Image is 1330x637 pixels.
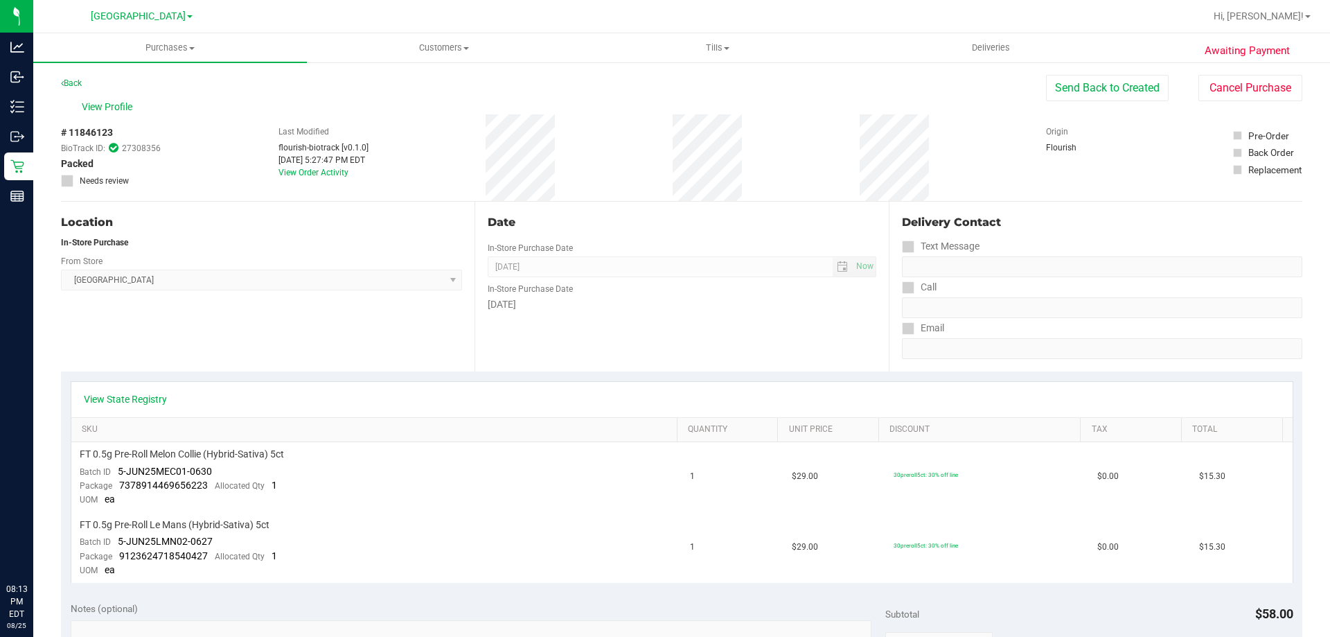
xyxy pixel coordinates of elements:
div: Location [61,214,462,231]
span: Allocated Qty [215,552,265,561]
label: In-Store Purchase Date [488,242,573,254]
span: Notes (optional) [71,603,138,614]
span: Awaiting Payment [1205,43,1290,59]
span: $29.00 [792,470,818,483]
label: In-Store Purchase Date [488,283,573,295]
span: 1 [690,470,695,483]
span: 1 [272,550,277,561]
div: Back Order [1248,146,1294,159]
span: BioTrack ID: [61,142,105,155]
div: Replacement [1248,163,1302,177]
label: Call [902,277,937,297]
span: Packed [61,157,94,171]
div: flourish-biotrack [v0.1.0] [278,141,369,154]
a: View Order Activity [278,168,348,177]
a: SKU [82,424,671,435]
strong: In-Store Purchase [61,238,128,247]
span: Deliveries [953,42,1029,54]
div: Flourish [1046,141,1115,154]
button: Send Back to Created [1046,75,1169,101]
span: $0.00 [1097,470,1119,483]
span: Package [80,481,112,491]
span: Subtotal [885,609,919,620]
span: ea [105,494,115,505]
a: View State Registry [84,392,167,406]
span: 7378914469656223 [119,480,208,491]
label: Text Message [902,236,979,256]
span: 1 [272,480,277,491]
span: $15.30 [1199,470,1225,483]
div: [DATE] 5:27:47 PM EDT [278,154,369,166]
span: $0.00 [1097,541,1119,554]
span: Batch ID [80,467,111,477]
a: Quantity [688,424,772,435]
div: [DATE] [488,297,876,312]
a: Deliveries [854,33,1128,62]
inline-svg: Retail [10,159,24,173]
inline-svg: Inventory [10,100,24,114]
span: Package [80,552,112,561]
span: $15.30 [1199,541,1225,554]
inline-svg: Reports [10,189,24,203]
a: Back [61,78,82,88]
a: Tax [1092,424,1176,435]
span: View Profile [82,100,137,114]
label: Email [902,318,944,338]
p: 08:13 PM EDT [6,583,27,620]
a: Unit Price [789,424,874,435]
input: Format: (999) 999-9999 [902,297,1302,318]
span: FT 0.5g Pre-Roll Le Mans (Hybrid-Sativa) 5ct [80,518,269,532]
span: $58.00 [1255,607,1293,621]
div: Date [488,214,876,231]
span: 27308356 [122,142,161,155]
a: Tills [580,33,854,62]
label: Origin [1046,125,1068,138]
span: 30preroll5ct: 30% off line [894,542,958,549]
span: 5-JUN25LMN02-0627 [118,536,213,547]
label: Last Modified [278,125,329,138]
span: Hi, [PERSON_NAME]! [1214,10,1304,21]
span: 1 [690,541,695,554]
label: From Store [61,255,103,268]
span: ea [105,564,115,575]
span: Needs review [80,175,129,187]
iframe: Resource center [14,526,55,568]
span: [GEOGRAPHIC_DATA] [91,10,186,22]
inline-svg: Analytics [10,40,24,54]
span: # 11846123 [61,125,113,140]
div: Delivery Contact [902,214,1302,231]
a: Customers [307,33,580,62]
span: UOM [80,495,98,505]
span: Batch ID [80,537,111,547]
a: Discount [889,424,1075,435]
input: Format: (999) 999-9999 [902,256,1302,277]
a: Total [1192,424,1277,435]
span: Tills [581,42,853,54]
inline-svg: Outbound [10,130,24,143]
p: 08/25 [6,620,27,631]
span: In Sync [109,141,118,155]
div: Pre-Order [1248,129,1289,143]
span: 30preroll5ct: 30% off line [894,471,958,478]
span: UOM [80,566,98,575]
button: Cancel Purchase [1198,75,1302,101]
span: FT 0.5g Pre-Roll Melon Collie (Hybrid-Sativa) 5ct [80,448,284,461]
a: Purchases [33,33,307,62]
span: 5-JUN25MEC01-0630 [118,466,212,477]
span: Purchases [33,42,307,54]
inline-svg: Inbound [10,70,24,84]
span: Customers [308,42,580,54]
span: 9123624718540427 [119,550,208,561]
span: $29.00 [792,541,818,554]
span: Allocated Qty [215,481,265,491]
